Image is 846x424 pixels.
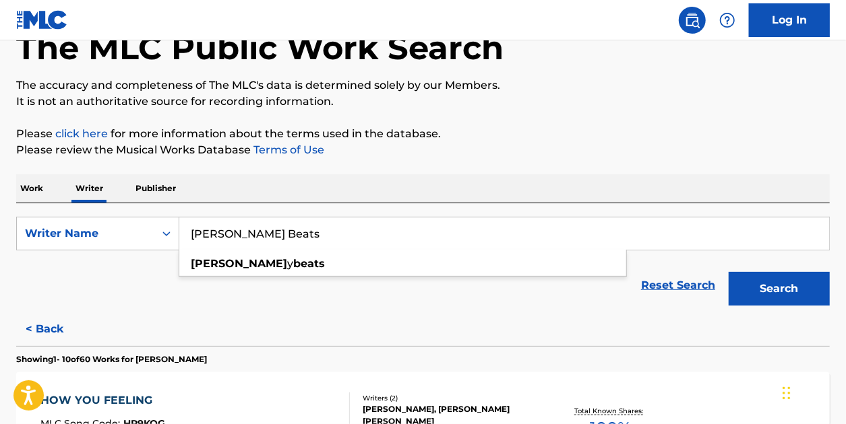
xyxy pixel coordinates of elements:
[191,257,287,270] strong: [PERSON_NAME]
[729,272,830,306] button: Search
[749,3,830,37] a: Log In
[684,12,700,28] img: search
[714,7,741,34] div: Help
[719,12,735,28] img: help
[131,174,180,203] p: Publisher
[251,143,324,156] a: Terms of Use
[16,126,830,142] p: Please for more information about the terms used in the database.
[679,7,706,34] a: Public Search
[55,127,108,140] a: click here
[779,359,846,424] iframe: Chat Widget
[16,10,68,30] img: MLC Logo
[16,94,830,110] p: It is not an authoritative source for recording information.
[634,271,722,300] a: Reset Search
[287,257,293,270] span: y
[293,257,325,270] strong: beats
[16,353,207,365] p: Showing 1 - 10 of 60 Works for [PERSON_NAME]
[574,406,646,416] p: Total Known Shares:
[16,174,47,203] p: Work
[363,393,543,403] div: Writers ( 2 )
[16,28,504,68] h1: The MLC Public Work Search
[783,373,791,413] div: Drag
[71,174,107,203] p: Writer
[16,217,830,312] form: Search Form
[16,77,830,94] p: The accuracy and completeness of The MLC's data is determined solely by our Members.
[40,392,165,409] div: HOW YOU FEELING
[25,225,146,242] div: Writer Name
[16,142,830,158] p: Please review the Musical Works Database
[16,312,97,346] button: < Back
